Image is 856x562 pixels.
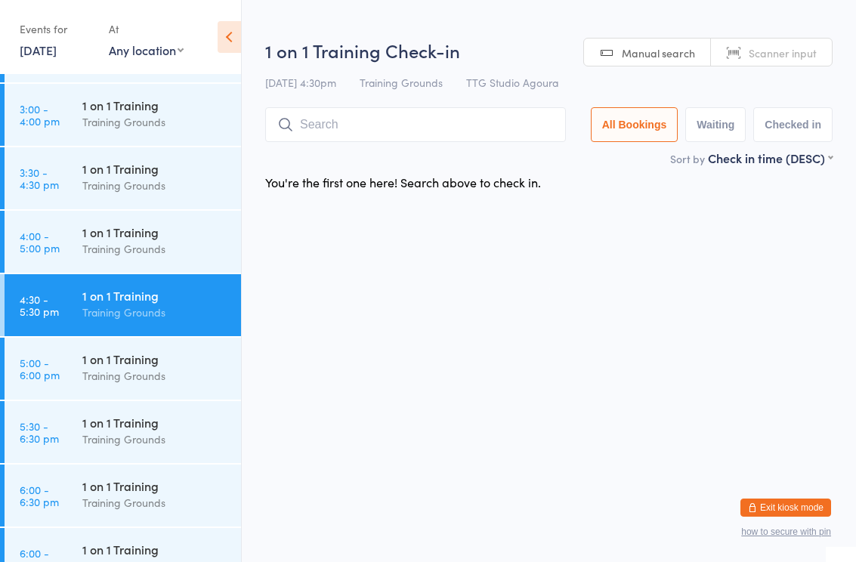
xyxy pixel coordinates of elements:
[265,75,336,90] span: [DATE] 4:30pm
[82,494,228,511] div: Training Grounds
[5,84,241,146] a: 3:00 -4:00 pm1 on 1 TrainingTraining Grounds
[749,45,817,60] span: Scanner input
[82,160,228,177] div: 1 on 1 Training
[685,107,746,142] button: Waiting
[5,147,241,209] a: 3:30 -4:30 pm1 on 1 TrainingTraining Grounds
[740,499,831,517] button: Exit kiosk mode
[20,483,59,508] time: 6:00 - 6:30 pm
[591,107,678,142] button: All Bookings
[753,107,833,142] button: Checked in
[5,338,241,400] a: 5:00 -6:00 pm1 on 1 TrainingTraining Grounds
[109,17,184,42] div: At
[82,541,228,557] div: 1 on 1 Training
[670,151,705,166] label: Sort by
[82,414,228,431] div: 1 on 1 Training
[20,42,57,58] a: [DATE]
[265,174,541,190] div: You're the first one here! Search above to check in.
[82,304,228,321] div: Training Grounds
[82,113,228,131] div: Training Grounds
[82,287,228,304] div: 1 on 1 Training
[20,357,60,381] time: 5:00 - 6:00 pm
[360,75,443,90] span: Training Grounds
[265,107,566,142] input: Search
[20,420,59,444] time: 5:30 - 6:30 pm
[708,150,833,166] div: Check in time (DESC)
[5,401,241,463] a: 5:30 -6:30 pm1 on 1 TrainingTraining Grounds
[5,211,241,273] a: 4:00 -5:00 pm1 on 1 TrainingTraining Grounds
[265,38,833,63] h2: 1 on 1 Training Check-in
[20,166,59,190] time: 3:30 - 4:30 pm
[20,293,59,317] time: 4:30 - 5:30 pm
[82,350,228,367] div: 1 on 1 Training
[20,230,60,254] time: 4:00 - 5:00 pm
[82,367,228,384] div: Training Grounds
[20,103,60,127] time: 3:00 - 4:00 pm
[82,97,228,113] div: 1 on 1 Training
[82,240,228,258] div: Training Grounds
[82,431,228,448] div: Training Grounds
[5,274,241,336] a: 4:30 -5:30 pm1 on 1 TrainingTraining Grounds
[82,177,228,194] div: Training Grounds
[622,45,695,60] span: Manual search
[82,477,228,494] div: 1 on 1 Training
[109,42,184,58] div: Any location
[741,526,831,537] button: how to secure with pin
[82,224,228,240] div: 1 on 1 Training
[20,17,94,42] div: Events for
[5,465,241,526] a: 6:00 -6:30 pm1 on 1 TrainingTraining Grounds
[466,75,558,90] span: TTG Studio Agoura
